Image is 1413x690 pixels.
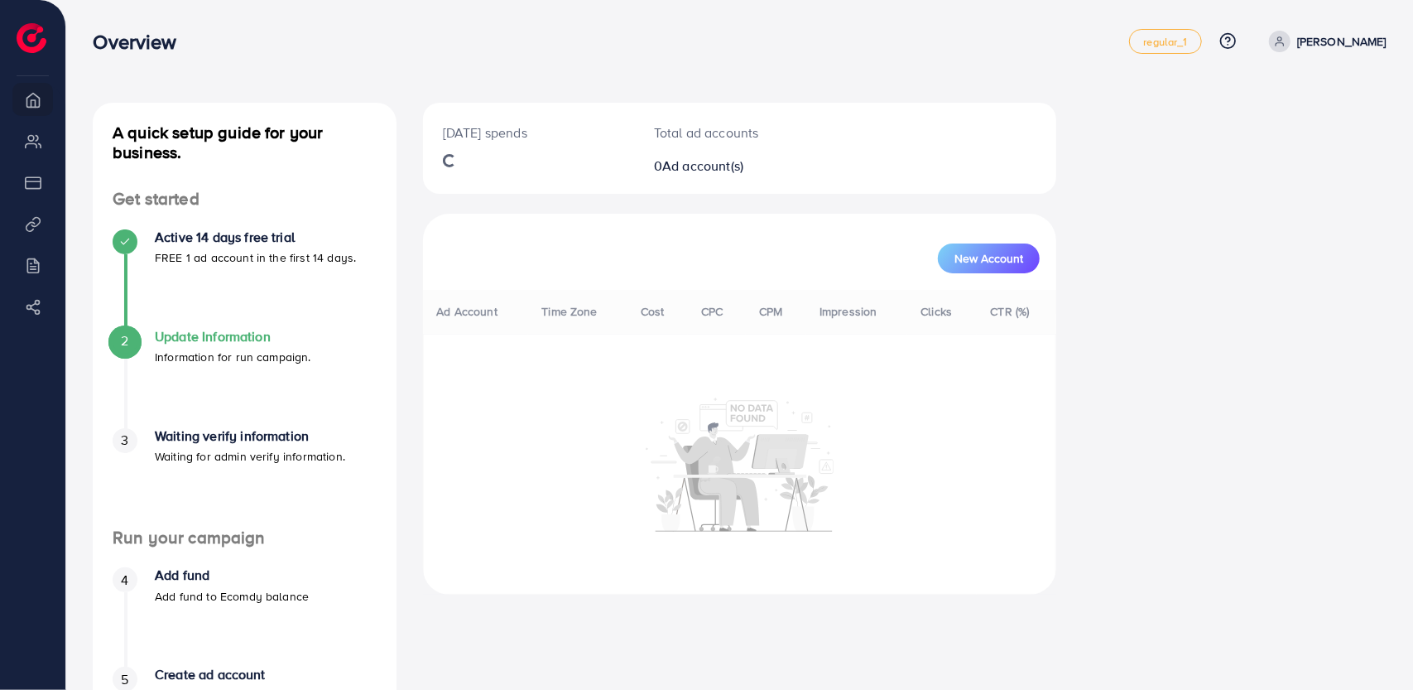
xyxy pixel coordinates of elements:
[93,567,397,667] li: Add fund
[662,157,743,175] span: Ad account(s)
[654,123,772,142] p: Total ad accounts
[121,431,128,450] span: 3
[155,248,356,268] p: FREE 1 ad account in the first 14 days.
[155,428,345,444] h4: Waiting verify information
[1297,31,1387,51] p: [PERSON_NAME]
[1129,29,1201,54] a: regular_1
[443,123,614,142] p: [DATE] spends
[155,667,377,683] h4: Create ad account
[155,229,356,245] h4: Active 14 days free trial
[155,586,309,606] p: Add fund to Ecomdy balance
[93,123,397,162] h4: A quick setup guide for your business.
[93,229,397,329] li: Active 14 days free trial
[121,571,128,590] span: 4
[1143,36,1187,47] span: regular_1
[938,244,1040,273] button: New Account
[121,670,128,689] span: 5
[1262,31,1387,52] a: [PERSON_NAME]
[93,428,397,528] li: Waiting verify information
[93,528,397,548] h4: Run your campaign
[155,567,309,583] h4: Add fund
[155,446,345,466] p: Waiting for admin verify information.
[654,158,772,174] h2: 0
[954,253,1023,264] span: New Account
[93,329,397,428] li: Update Information
[93,189,397,210] h4: Get started
[121,331,128,350] span: 2
[93,30,190,54] h3: Overview
[155,329,311,345] h4: Update Information
[155,347,311,367] p: Information for run campaign.
[17,23,46,53] img: logo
